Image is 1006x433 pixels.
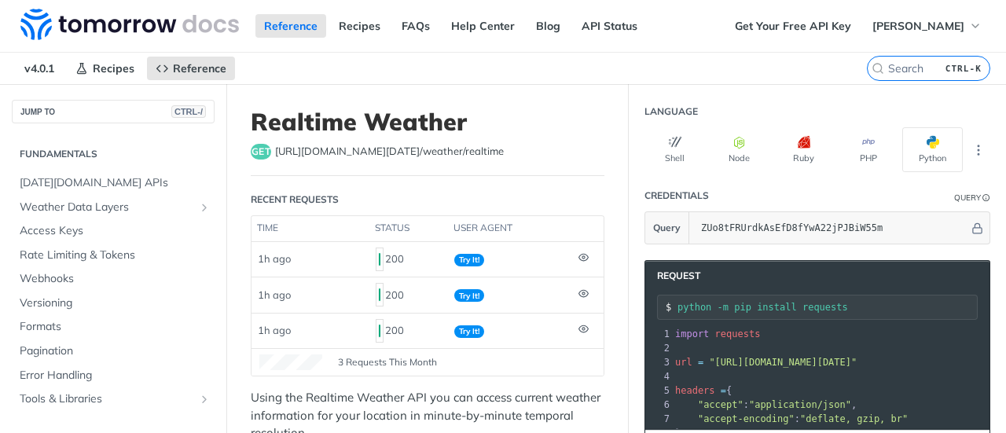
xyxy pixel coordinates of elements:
span: import [675,328,709,339]
svg: Search [872,62,884,75]
th: time [251,216,369,241]
span: CTRL-/ [171,105,206,118]
a: Reference [255,14,326,38]
span: Versioning [20,295,211,311]
span: [PERSON_NAME] [872,19,964,33]
div: Credentials [644,189,709,203]
span: : , [675,399,857,410]
span: "application/json" [749,399,851,410]
button: JUMP TOCTRL-/ [12,100,215,123]
button: Python [902,127,963,172]
span: Pagination [20,343,211,359]
span: 3 Requests This Month [338,355,437,369]
a: FAQs [393,14,439,38]
th: user agent [448,216,572,241]
span: Formats [20,319,211,335]
div: 200 [376,317,442,344]
div: 5 [645,383,672,398]
span: = [698,357,703,368]
span: Tools & Libraries [20,391,194,407]
span: 200 [379,325,380,337]
span: 1h ago [258,252,291,265]
span: Reference [173,61,226,75]
i: Information [982,194,990,202]
button: More Languages [967,138,990,162]
div: Recent Requests [251,193,339,207]
h2: Fundamentals [12,147,215,161]
button: Node [709,127,769,172]
span: [DATE][DOMAIN_NAME] APIs [20,175,211,191]
a: Pagination [12,339,215,363]
a: Help Center [442,14,523,38]
span: https://api.tomorrow.io/v4/weather/realtime [275,144,504,160]
a: Versioning [12,292,215,315]
div: 200 [376,246,442,273]
a: [DATE][DOMAIN_NAME] APIs [12,171,215,195]
span: "accept" [698,399,743,410]
canvas: Line Graph [259,354,322,370]
h1: Realtime Weather [251,108,604,136]
span: { [675,385,732,396]
button: Show subpages for Tools & Libraries [198,393,211,405]
button: Ruby [773,127,834,172]
span: requests [715,328,761,339]
div: Query [954,192,981,204]
span: v4.0.1 [16,57,63,80]
button: Show subpages for Weather Data Layers [198,201,211,214]
button: Shell [644,127,705,172]
div: QueryInformation [954,192,990,204]
span: Webhooks [20,271,211,287]
span: get [251,144,271,160]
button: [PERSON_NAME] [864,14,990,38]
a: Weather Data LayersShow subpages for Weather Data Layers [12,196,215,219]
img: Tomorrow.io Weather API Docs [20,9,239,40]
a: Recipes [330,14,389,38]
div: 1 [645,327,672,341]
a: Webhooks [12,267,215,291]
span: Try It! [454,289,484,302]
button: Query [645,212,689,244]
svg: More ellipsis [971,143,986,157]
span: "accept-encoding" [698,413,795,424]
span: Recipes [93,61,134,75]
input: apikey [693,212,969,244]
kbd: CTRL-K [942,61,986,76]
a: Tools & LibrariesShow subpages for Tools & Libraries [12,387,215,411]
span: : [675,413,908,424]
a: API Status [573,14,646,38]
div: 200 [376,281,442,308]
span: "deflate, gzip, br" [800,413,908,424]
span: 1h ago [258,324,291,336]
span: = [721,385,726,396]
span: Try It! [454,325,484,338]
div: 6 [645,398,672,412]
a: Rate Limiting & Tokens [12,244,215,267]
span: Weather Data Layers [20,200,194,215]
span: Rate Limiting & Tokens [20,248,211,263]
a: Get Your Free API Key [726,14,860,38]
span: url [675,357,692,368]
span: headers [675,385,715,396]
div: Language [644,105,698,119]
span: "[URL][DOMAIN_NAME][DATE]" [709,357,857,368]
span: Query [653,221,681,235]
a: Access Keys [12,219,215,243]
button: Hide [969,220,986,236]
a: Formats [12,315,215,339]
div: 7 [645,412,672,426]
div: 3 [645,355,672,369]
span: 200 [379,253,380,266]
span: Request [649,269,700,283]
span: Try It! [454,254,484,266]
span: 1h ago [258,288,291,301]
span: 200 [379,288,380,301]
th: status [369,216,448,241]
div: 2 [645,341,672,355]
input: Request instructions [677,302,977,313]
button: PHP [838,127,898,172]
a: Reference [147,57,235,80]
a: Recipes [67,57,143,80]
span: Error Handling [20,368,211,383]
a: Blog [527,14,569,38]
div: 4 [645,369,672,383]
